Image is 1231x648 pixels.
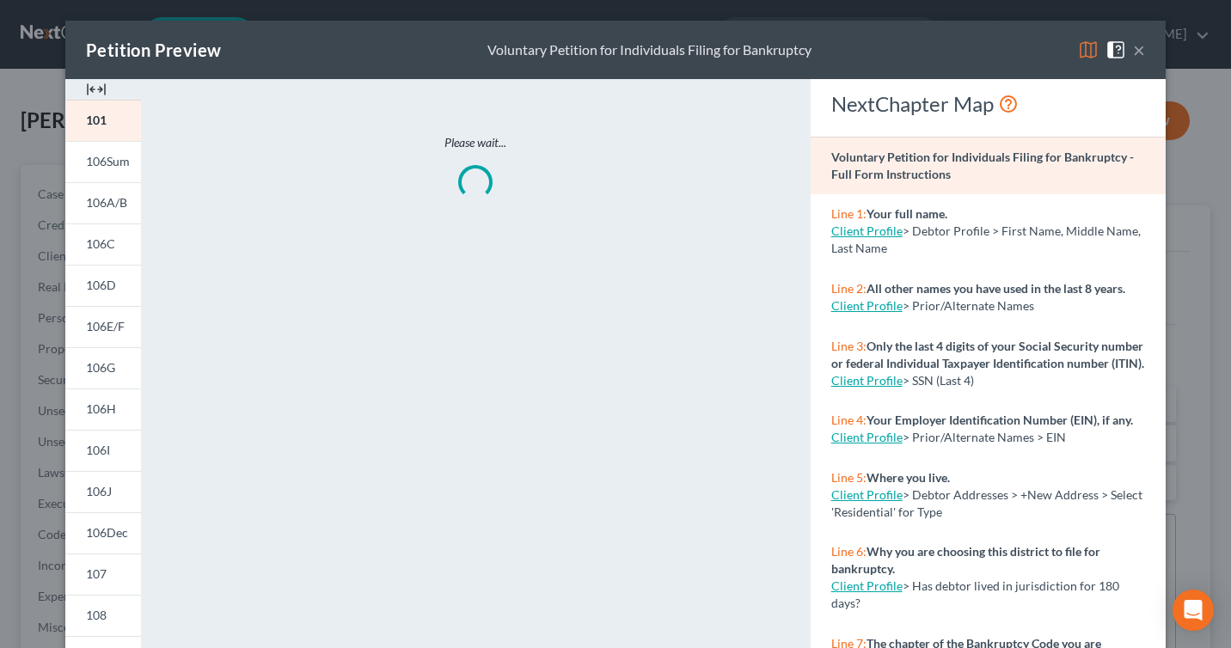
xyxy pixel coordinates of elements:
[86,401,116,416] span: 106H
[65,306,141,347] a: 106E/F
[65,265,141,306] a: 106D
[213,134,738,151] p: Please wait...
[831,487,1142,519] span: > Debtor Addresses > +New Address > Select 'Residential' for Type
[831,206,867,221] span: Line 1:
[65,512,141,553] a: 106Dec
[86,113,107,127] span: 101
[831,430,903,444] a: Client Profile
[65,347,141,388] a: 106G
[1078,40,1099,60] img: map-eea8200ae884c6f1103ae1953ef3d486a96c86aabb227e865a55264e3737af1f.svg
[831,339,867,353] span: Line 3:
[86,195,127,210] span: 106A/B
[1105,40,1126,60] img: help-close-5ba153eb36485ed6c1ea00a893f15db1cb9b99d6cae46e1a8edb6c62d00a1a76.svg
[86,443,110,457] span: 106I
[831,223,903,238] a: Client Profile
[86,608,107,622] span: 108
[65,141,141,182] a: 106Sum
[1133,40,1145,60] button: ×
[65,553,141,595] a: 107
[86,319,125,333] span: 106E/F
[65,223,141,265] a: 106C
[65,430,141,471] a: 106I
[831,373,903,388] a: Client Profile
[86,525,128,540] span: 106Dec
[86,278,116,292] span: 106D
[65,388,141,430] a: 106H
[86,566,107,581] span: 107
[86,154,130,168] span: 106Sum
[831,150,1134,181] strong: Voluntary Petition for Individuals Filing for Bankruptcy - Full Form Instructions
[86,236,115,251] span: 106C
[831,578,1119,610] span: > Has debtor lived in jurisdiction for 180 days?
[903,430,1066,444] span: > Prior/Alternate Names > EIN
[86,360,115,375] span: 106G
[867,470,950,485] strong: Where you live.
[831,298,903,313] a: Client Profile
[65,595,141,636] a: 108
[831,223,1141,255] span: > Debtor Profile > First Name, Middle Name, Last Name
[86,484,112,498] span: 106J
[831,544,1100,576] strong: Why you are choosing this district to file for bankruptcy.
[831,578,903,593] a: Client Profile
[65,182,141,223] a: 106A/B
[867,413,1133,427] strong: Your Employer Identification Number (EIN), if any.
[65,471,141,512] a: 106J
[831,487,903,502] a: Client Profile
[903,373,974,388] span: > SSN (Last 4)
[1173,590,1214,631] div: Open Intercom Messenger
[831,470,867,485] span: Line 5:
[903,298,1034,313] span: > Prior/Alternate Names
[867,281,1125,296] strong: All other names you have used in the last 8 years.
[831,90,1145,118] div: NextChapter Map
[867,206,947,221] strong: Your full name.
[487,40,811,60] div: Voluntary Petition for Individuals Filing for Bankruptcy
[86,38,221,62] div: Petition Preview
[831,544,867,559] span: Line 6:
[65,100,141,141] a: 101
[831,413,867,427] span: Line 4:
[86,79,107,100] img: expand-e0f6d898513216a626fdd78e52531dac95497ffd26381d4c15ee2fc46db09dca.svg
[831,339,1144,370] strong: Only the last 4 digits of your Social Security number or federal Individual Taxpayer Identificati...
[831,281,867,296] span: Line 2:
